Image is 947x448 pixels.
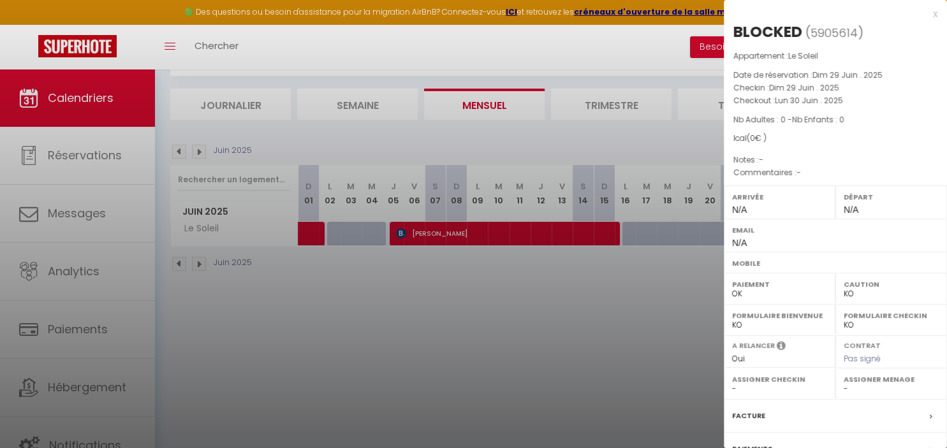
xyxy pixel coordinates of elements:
span: ( ) [805,24,863,41]
label: A relancer [732,340,775,351]
p: Checkout : [733,94,937,107]
span: Lun 30 Juin . 2025 [775,95,843,106]
span: Pas signé [844,353,881,364]
label: Formulaire Bienvenue [732,309,827,322]
span: Nb Enfants : 0 [792,114,844,125]
button: Ouvrir le widget de chat LiveChat [10,5,48,43]
span: ( € ) [747,133,767,143]
span: N/A [732,238,747,248]
p: Appartement : [733,50,937,62]
span: N/A [732,205,747,215]
label: Paiement [732,278,827,291]
span: - [797,167,801,178]
label: Mobile [732,257,939,270]
p: Date de réservation : [733,69,937,82]
div: Ical [733,133,937,145]
label: Arrivée [732,191,827,203]
p: Checkin : [733,82,937,94]
span: 5905614 [811,25,858,41]
label: Formulaire Checkin [844,309,939,322]
div: x [724,6,937,22]
label: Email [732,224,939,236]
p: Commentaires : [733,166,937,179]
label: Caution [844,278,939,291]
span: Nb Adultes : 0 - [733,114,844,125]
label: Départ [844,191,939,203]
span: 0 [750,133,755,143]
label: Assigner Menage [844,373,939,386]
label: Contrat [844,340,881,349]
span: Dim 29 Juin . 2025 [769,82,839,93]
label: Assigner Checkin [732,373,827,386]
span: Dim 29 Juin . 2025 [812,69,883,80]
label: Facture [732,409,765,423]
span: Le Soleil [788,50,818,61]
p: Notes : [733,154,937,166]
div: BLOCKED [733,22,802,42]
i: Sélectionner OUI si vous souhaiter envoyer les séquences de messages post-checkout [777,340,786,354]
span: N/A [844,205,858,215]
span: - [759,154,763,165]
